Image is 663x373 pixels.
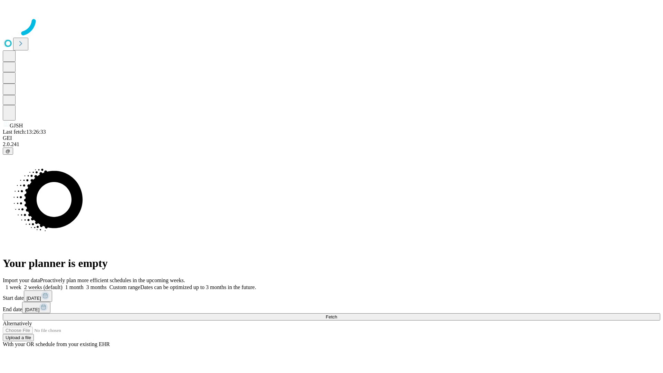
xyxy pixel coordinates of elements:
[3,141,660,147] div: 2.0.241
[3,321,32,326] span: Alternatively
[40,277,185,283] span: Proactively plan more efficient schedules in the upcoming weeks.
[86,284,107,290] span: 3 months
[3,135,660,141] div: GEI
[65,284,84,290] span: 1 month
[109,284,140,290] span: Custom range
[25,307,39,312] span: [DATE]
[326,314,337,319] span: Fetch
[3,302,660,313] div: End date
[3,334,34,341] button: Upload a file
[3,147,13,155] button: @
[6,284,21,290] span: 1 week
[27,296,41,301] span: [DATE]
[3,277,40,283] span: Import your data
[24,290,52,302] button: [DATE]
[3,313,660,321] button: Fetch
[10,123,23,128] span: GJSH
[22,302,50,313] button: [DATE]
[3,341,110,347] span: With your OR schedule from your existing EHR
[140,284,256,290] span: Dates can be optimized up to 3 months in the future.
[3,129,46,135] span: Last fetch: 13:26:33
[3,290,660,302] div: Start date
[6,149,10,154] span: @
[3,257,660,270] h1: Your planner is empty
[24,284,63,290] span: 2 weeks (default)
